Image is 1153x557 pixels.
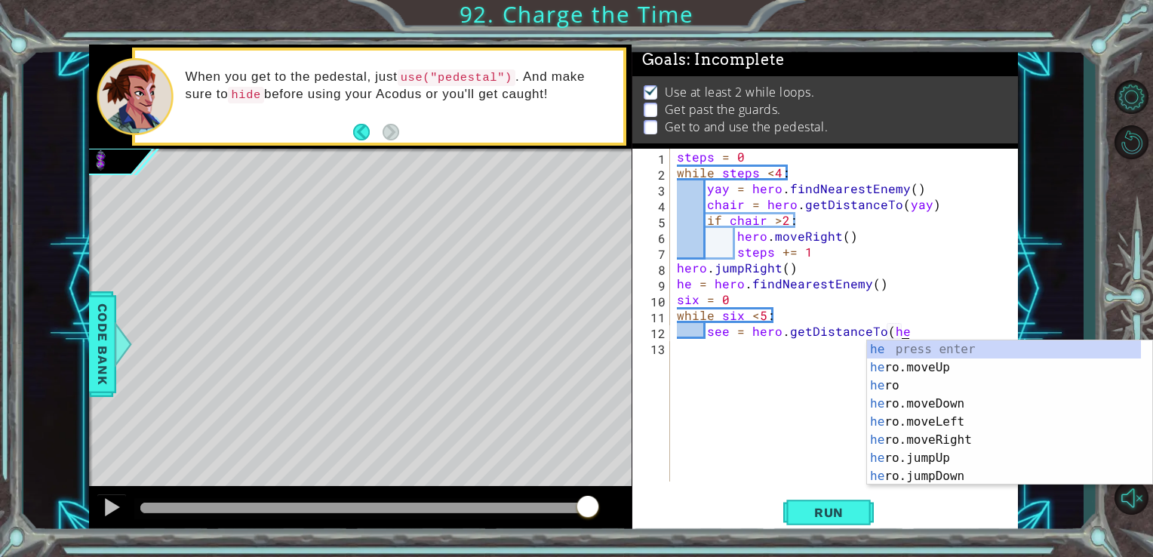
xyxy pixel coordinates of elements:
div: 12 [635,325,670,341]
div: 5 [635,214,670,230]
img: Image for 609c3b9b03c80500454be2ee [89,148,113,172]
code: hide [228,87,264,103]
p: Get past the guards. [665,101,781,118]
button: Ctrl + P: Play [97,494,127,525]
button: Level Options [1109,77,1153,118]
div: 2 [635,167,670,183]
button: Next [383,124,399,140]
div: 9 [635,278,670,294]
div: 6 [635,230,670,246]
button: Shift+Enter: Run current code. [783,493,874,531]
p: Get to and use the pedestal. [665,118,828,135]
button: Unmute [1109,477,1153,518]
code: use("pedestal") [398,69,515,86]
div: 10 [635,294,670,309]
div: 11 [635,309,670,325]
div: 8 [635,262,670,278]
img: Check mark for checkbox [644,84,659,96]
span: Code Bank [91,298,115,390]
p: When you get to the pedestal, just . And make sure to before using your Acodus or you'll get caught! [185,69,613,103]
span: : Incomplete [687,51,784,69]
button: Restart Level [1109,122,1153,163]
div: 3 [635,183,670,198]
div: 4 [635,198,670,214]
p: Use at least 2 while loops. [665,84,815,100]
div: 7 [635,246,670,262]
div: 13 [635,341,670,357]
button: Back [353,124,383,140]
div: 1 [635,151,670,167]
span: Run [799,505,859,520]
span: Goals [642,51,785,69]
